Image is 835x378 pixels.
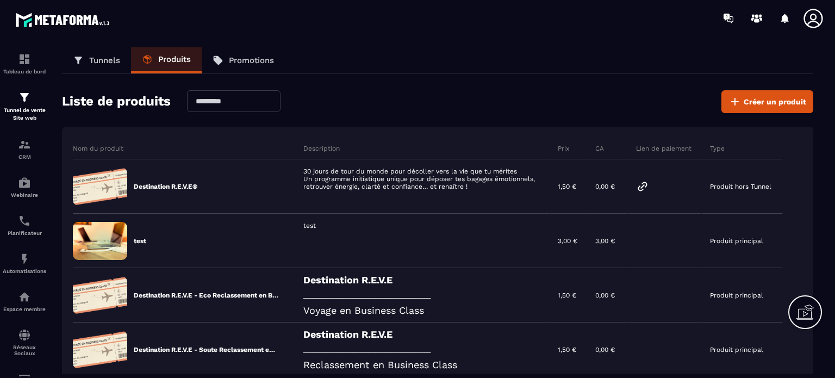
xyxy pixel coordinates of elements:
[710,292,763,299] p: Produit principal
[3,130,46,168] a: formationformationCRM
[62,47,131,73] a: Tunnels
[3,69,46,75] p: Tableau de bord
[710,144,725,153] p: Type
[721,90,813,113] button: Créer un produit
[3,268,46,274] p: Automatisations
[18,91,31,104] img: formation
[3,83,46,130] a: formationformationTunnel de vente Site web
[18,214,31,227] img: scheduler
[134,182,197,191] p: Destination R.E.V.E®
[710,346,763,354] p: Produit principal
[134,345,278,354] p: Destination R.E.V.E - Soute Reclassement en Business Class
[158,54,191,64] p: Produits
[73,168,127,206] img: 618e7406613b4d1f4dde0985c935630d.png
[73,144,123,153] p: Nom du produit
[710,183,771,190] p: Produit hors Tunnel
[3,154,46,160] p: CRM
[131,47,202,73] a: Produits
[18,53,31,66] img: formation
[89,55,120,65] p: Tunnels
[62,90,171,113] h2: Liste de produits
[73,276,127,314] img: ddd5db95fac63b1c5ce88eac1a18198b.png
[3,107,46,122] p: Tunnel de vente Site web
[18,138,31,151] img: formation
[3,244,46,282] a: automationsautomationsAutomatisations
[3,45,46,83] a: formationformationTableau de bord
[18,290,31,303] img: automations
[3,192,46,198] p: Webinaire
[229,55,274,65] p: Promotions
[3,320,46,364] a: social-networksocial-networkRéseaux Sociaux
[3,168,46,206] a: automationsautomationsWebinaire
[303,144,340,153] p: Description
[73,331,127,369] img: 9b86ae95dd8a339814fcd2ca3d7db58f.png
[744,96,806,107] span: Créer un produit
[3,282,46,320] a: automationsautomationsEspace membre
[3,306,46,312] p: Espace membre
[710,237,763,245] p: Produit principal
[636,144,691,153] p: Lien de paiement
[3,230,46,236] p: Planificateur
[18,329,31,342] img: social-network
[73,222,127,260] img: formation-default-image.91678625.jpeg
[3,344,46,356] p: Réseaux Sociaux
[18,176,31,189] img: automations
[134,291,278,300] p: Destination R.E.V.E - Eco Reclassement en Business Class
[202,47,285,73] a: Promotions
[558,144,569,153] p: Prix
[595,144,604,153] p: CA
[3,206,46,244] a: schedulerschedulerPlanificateur
[18,252,31,265] img: automations
[134,237,146,245] p: test
[15,10,113,30] img: logo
